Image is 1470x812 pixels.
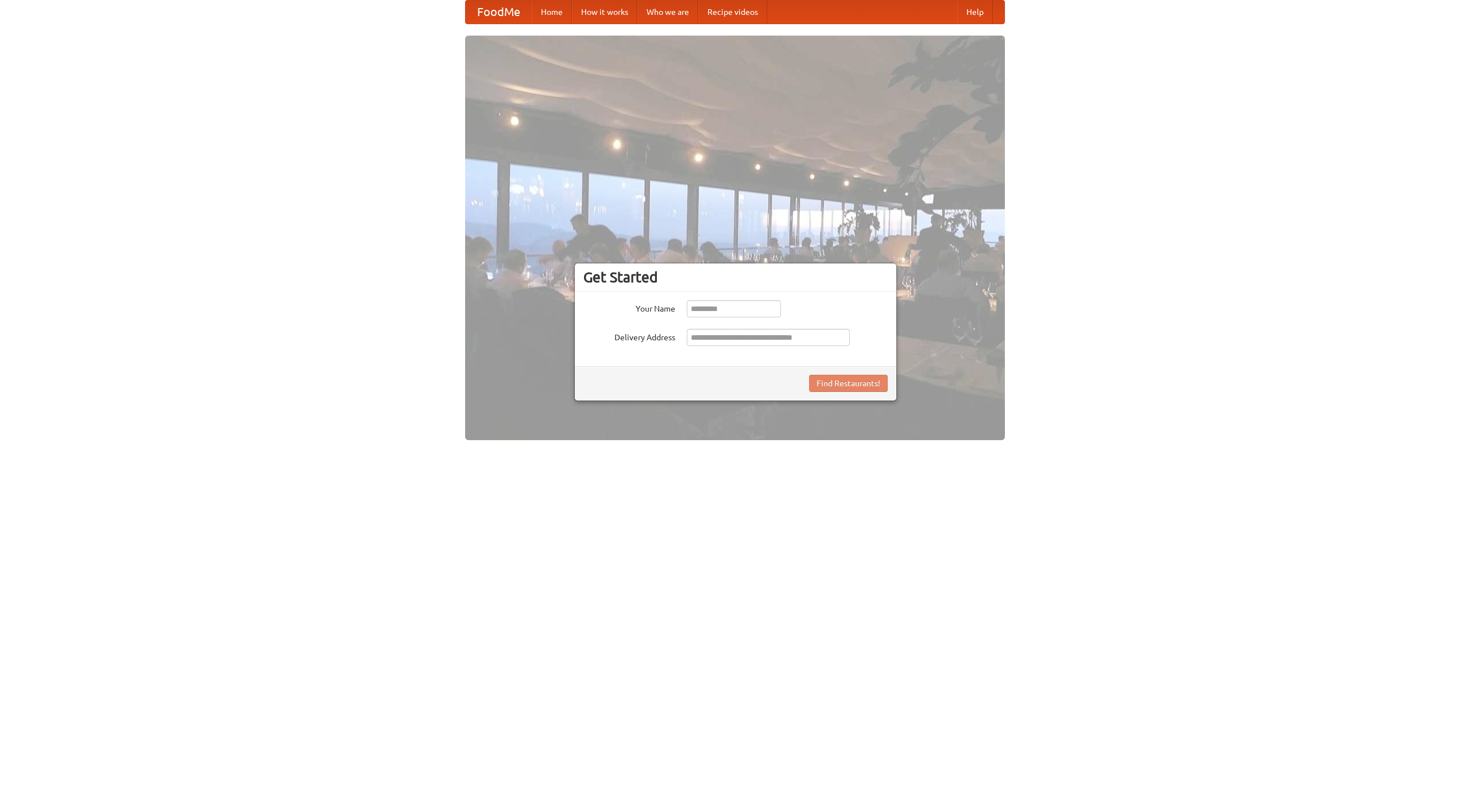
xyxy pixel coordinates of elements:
label: Delivery Address [583,329,675,343]
a: FoodMe [466,1,532,24]
button: Find Restaurants! [809,375,888,392]
a: Recipe videos [698,1,767,24]
a: How it works [572,1,637,24]
label: Your Name [583,300,675,314]
a: Help [957,1,993,24]
h3: Get Started [583,269,888,286]
a: Home [532,1,572,24]
a: Who we are [637,1,698,24]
